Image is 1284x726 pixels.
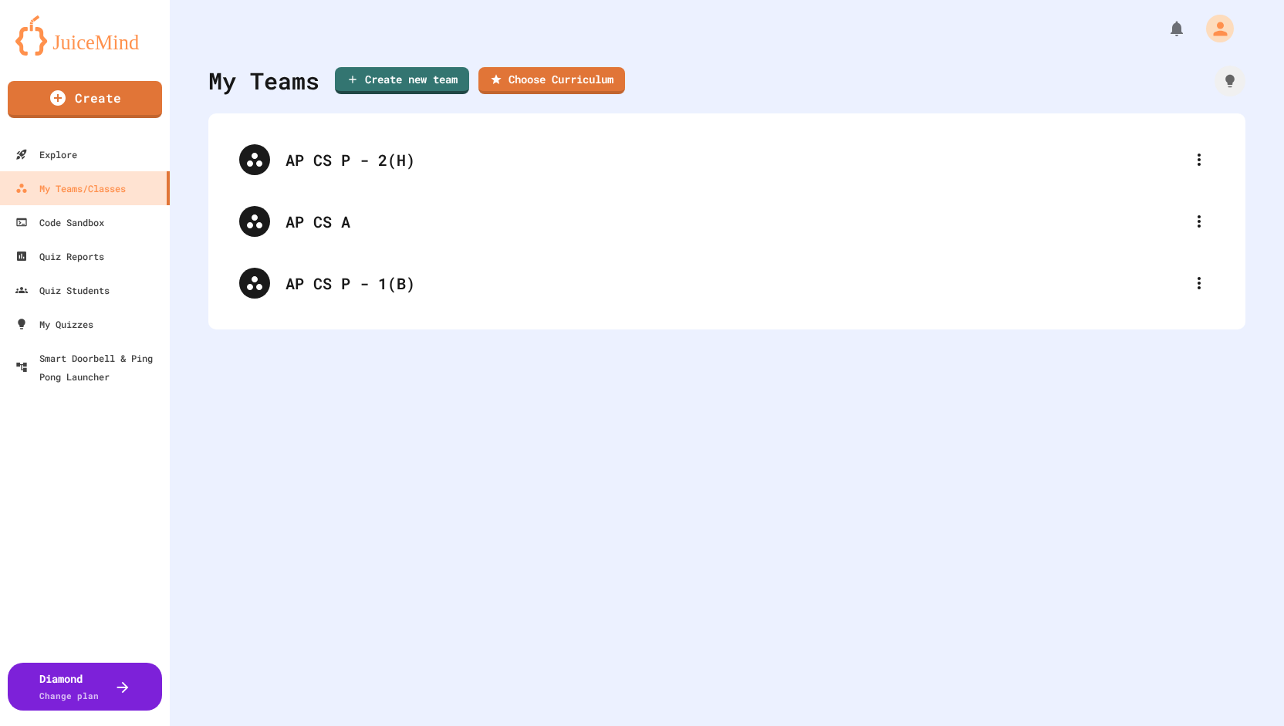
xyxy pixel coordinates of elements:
div: Quiz Students [15,281,110,299]
div: AP CS P - 2(H) [286,148,1184,171]
div: My Teams/Classes [15,179,126,198]
div: My Account [1190,11,1238,46]
div: Quiz Reports [15,247,104,265]
span: Change plan [39,690,99,701]
div: AP CS A [286,210,1184,233]
div: AP CS P - 1(B) [286,272,1184,295]
div: AP CS P - 1(B) [224,252,1230,314]
div: How it works [1215,66,1245,96]
div: Smart Doorbell & Ping Pong Launcher [15,349,164,386]
div: Code Sandbox [15,213,104,231]
div: AP CS P - 2(H) [224,129,1230,191]
div: My Teams [208,63,319,98]
iframe: chat widget [1156,597,1269,663]
div: Diamond [39,670,99,703]
img: logo-orange.svg [15,15,154,56]
div: AP CS A [224,191,1230,252]
iframe: chat widget [1219,664,1269,711]
div: My Notifications [1139,15,1190,42]
a: Create [8,81,162,118]
div: My Quizzes [15,315,93,333]
a: Choose Curriculum [478,67,625,94]
div: Explore [15,145,77,164]
a: Create new team [335,67,469,94]
button: DiamondChange plan [8,663,162,711]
